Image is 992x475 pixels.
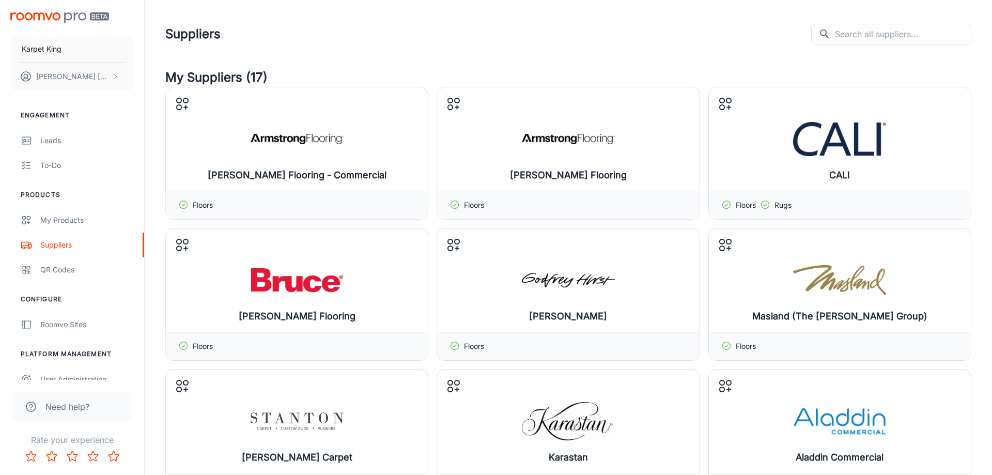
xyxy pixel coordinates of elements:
[103,446,124,467] button: Rate 5 star
[165,25,221,43] h1: Suppliers
[40,264,134,275] div: QR Codes
[41,446,62,467] button: Rate 2 star
[835,24,971,44] input: Search all suppliers...
[36,71,109,82] p: [PERSON_NAME] [PERSON_NAME]
[193,341,213,352] p: Floors
[464,341,484,352] p: Floors
[22,43,61,55] p: Karpet King
[40,160,134,171] div: To-do
[40,214,134,226] div: My Products
[774,200,792,211] p: Rugs
[464,200,484,211] p: Floors
[40,374,134,385] div: User Administration
[10,36,134,63] button: Karpet King
[8,434,136,446] p: Rate your experience
[10,12,109,23] img: Roomvo PRO Beta
[736,200,756,211] p: Floors
[165,68,971,87] h4: My Suppliers (17)
[193,200,213,211] p: Floors
[62,446,83,467] button: Rate 3 star
[83,446,103,467] button: Rate 4 star
[10,63,134,90] button: [PERSON_NAME] [PERSON_NAME]
[40,135,134,146] div: Leads
[40,319,134,330] div: Roomvo Sites
[736,341,756,352] p: Floors
[21,446,41,467] button: Rate 1 star
[45,401,89,413] span: Need help?
[40,239,134,251] div: Suppliers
